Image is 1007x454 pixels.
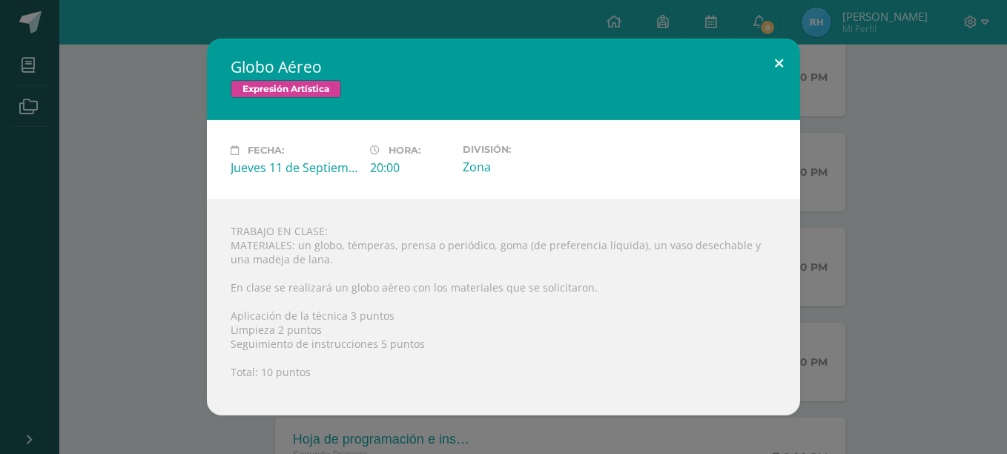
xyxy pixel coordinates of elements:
[463,144,590,155] label: División:
[248,145,284,156] span: Fecha:
[231,159,358,176] div: Jueves 11 de Septiembre
[231,80,341,98] span: Expresión Artística
[231,56,776,77] h2: Globo Aéreo
[207,200,800,415] div: TRABAJO EN CLASE: MATERIALES: un globo, témperas, prensa o periódico, goma (de preferencia líquid...
[389,145,420,156] span: Hora:
[463,159,590,175] div: Zona
[758,39,800,89] button: Close (Esc)
[370,159,451,176] div: 20:00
